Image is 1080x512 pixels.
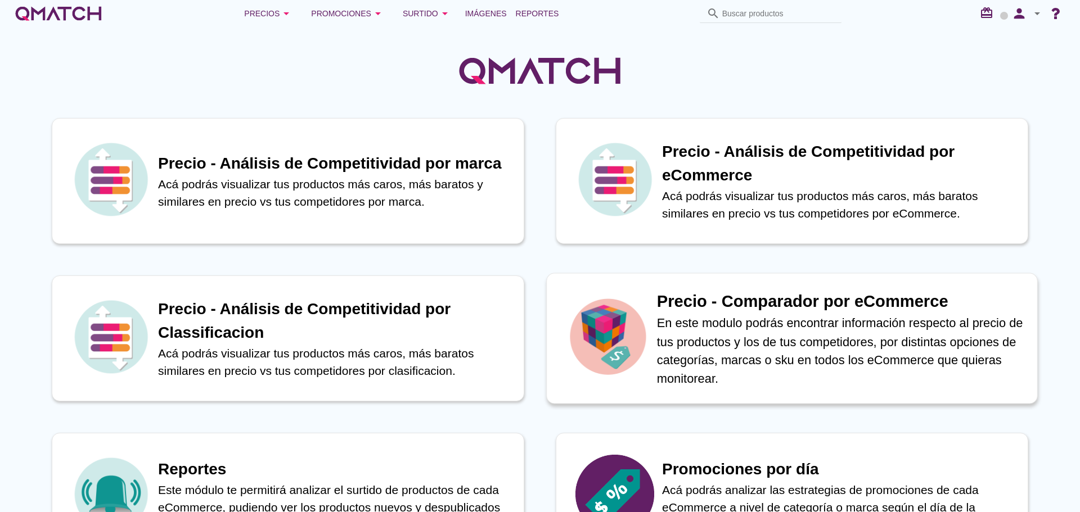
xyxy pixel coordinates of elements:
input: Buscar productos [722,4,835,22]
i: redeem [980,6,998,20]
button: Promociones [302,2,394,25]
h1: Precio - Análisis de Competitividad por marca [158,152,512,175]
a: Imágenes [461,2,511,25]
i: arrow_drop_down [1030,7,1044,20]
button: Surtido [394,2,461,25]
a: iconPrecio - Análisis de Competitividad por eCommerceAcá podrás visualizar tus productos más caro... [540,118,1044,244]
a: iconPrecio - Comparador por eCommerceEn este modulo podrás encontrar información respecto al prec... [540,275,1044,401]
i: arrow_drop_down [438,7,452,20]
p: Acá podrás visualizar tus productos más caros, más baratos similares en precio vs tus competidore... [662,187,1016,223]
a: iconPrecio - Análisis de Competitividad por marcaAcá podrás visualizar tus productos más caros, m... [36,118,540,244]
button: Precios [235,2,302,25]
span: Reportes [516,7,559,20]
p: Acá podrás visualizar tus productos más caros, más baratos similares en precio vs tus competidore... [158,345,512,380]
img: QMatchLogo [456,43,624,99]
h1: Precio - Comparador por eCommerce [657,289,1025,314]
img: icon [71,140,150,219]
p: En este modulo podrás encontrar información respecto al precio de tus productos y los de tus comp... [657,314,1025,387]
div: Surtido [403,7,452,20]
i: search [706,7,720,20]
i: arrow_drop_down [280,7,293,20]
i: arrow_drop_down [371,7,385,20]
h1: Promociones por día [662,457,1016,481]
div: Precios [244,7,293,20]
span: Imágenes [465,7,507,20]
h1: Precio - Análisis de Competitividad por eCommerce [662,140,1016,187]
div: Promociones [311,7,385,20]
h1: Reportes [158,457,512,481]
a: Reportes [511,2,564,25]
a: white-qmatch-logo [13,2,103,25]
p: Acá podrás visualizar tus productos más caros, más baratos y similares en precio vs tus competido... [158,175,512,211]
h1: Precio - Análisis de Competitividad por Classificacion [158,297,512,345]
img: icon [567,296,649,378]
i: person [1008,6,1030,21]
img: icon [575,140,654,219]
a: iconPrecio - Análisis de Competitividad por ClassificacionAcá podrás visualizar tus productos más... [36,275,540,401]
img: icon [71,297,150,376]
